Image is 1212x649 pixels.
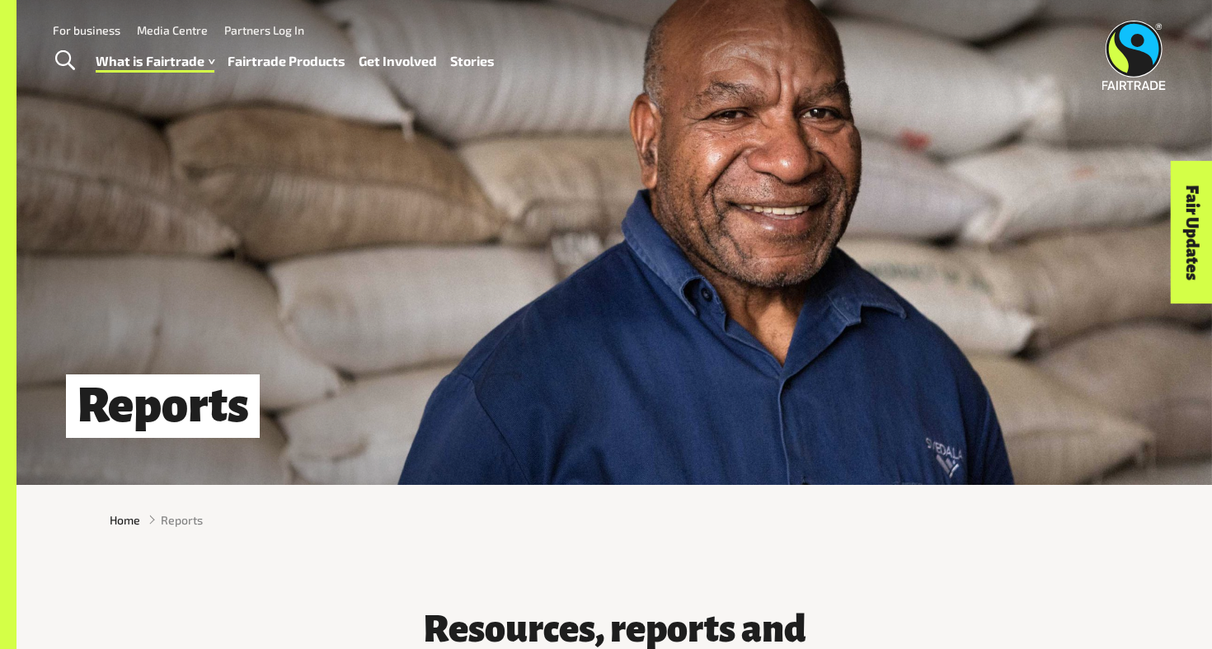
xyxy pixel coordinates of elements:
[137,23,208,37] a: Media Centre
[110,511,140,529] a: Home
[53,23,120,37] a: For business
[161,511,203,529] span: Reports
[96,49,214,73] a: What is Fairtrade
[1102,21,1166,90] img: Fairtrade Australia New Zealand logo
[45,40,85,82] a: Toggle Search
[66,374,260,438] h1: Reports
[228,49,345,73] a: Fairtrade Products
[224,23,304,37] a: Partners Log In
[450,49,495,73] a: Stories
[359,49,437,73] a: Get Involved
